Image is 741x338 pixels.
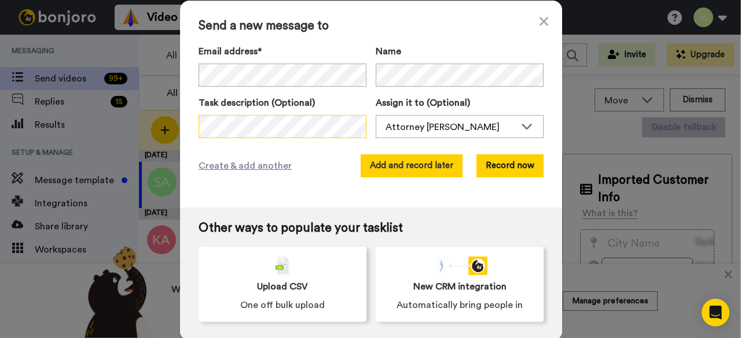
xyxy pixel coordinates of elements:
[361,154,463,177] button: Add and record later
[199,19,544,33] span: Send a new message to
[376,44,401,58] span: Name
[476,154,544,177] button: Record now
[199,221,544,235] span: Other ways to populate your tasklist
[702,299,729,326] div: Open Intercom Messenger
[376,96,544,110] label: Assign it to (Optional)
[397,298,523,312] span: Automatically bring people in
[413,280,507,294] span: New CRM integration
[199,96,366,110] label: Task description (Optional)
[276,257,289,275] img: csv-grey.png
[199,159,292,173] span: Create & add another
[386,120,515,134] div: Attorney [PERSON_NAME]
[257,280,308,294] span: Upload CSV
[240,298,325,312] span: One off bulk upload
[199,44,366,58] label: Email address*
[432,257,487,275] div: animation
